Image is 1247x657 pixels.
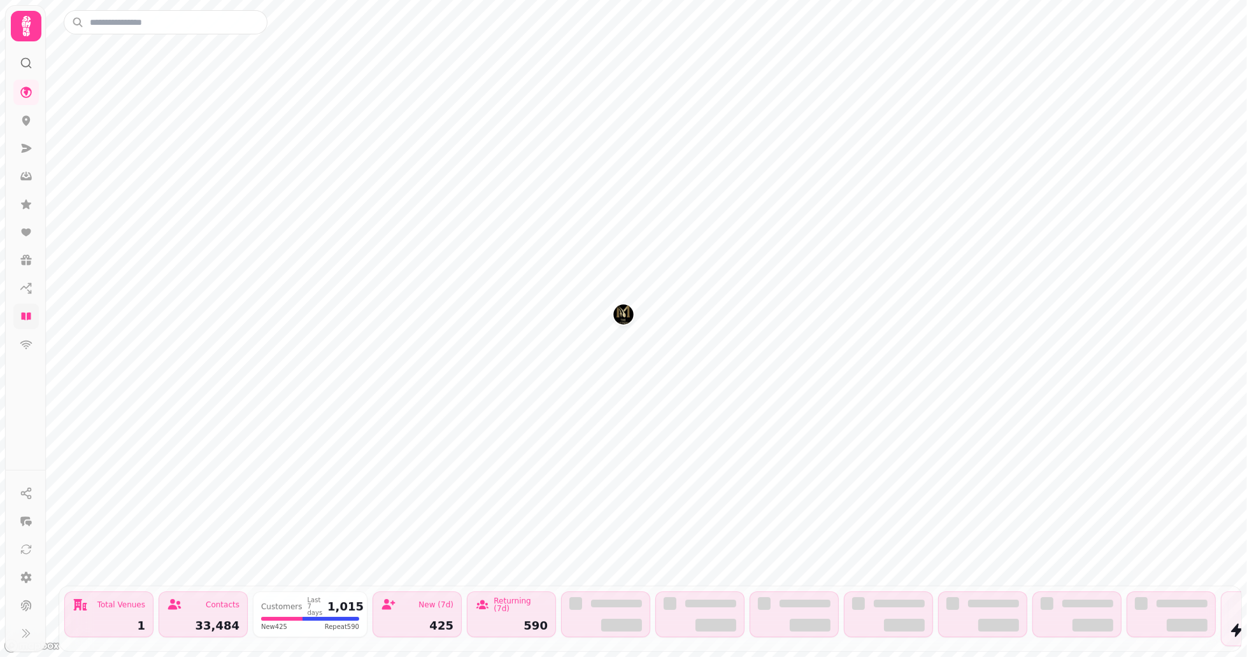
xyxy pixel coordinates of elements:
[327,601,364,612] div: 1,015
[613,304,634,325] button: The Malletsheugh
[494,597,548,612] div: Returning (7d)
[206,601,239,609] div: Contacts
[261,603,303,611] div: Customers
[613,304,634,328] div: Map marker
[418,601,453,609] div: New (7d)
[167,620,239,632] div: 33,484
[261,622,287,632] span: New 425
[475,620,548,632] div: 590
[73,620,145,632] div: 1
[4,639,60,653] a: Mapbox logo
[97,601,145,609] div: Total Venues
[381,620,453,632] div: 425
[325,622,359,632] span: Repeat 590
[308,597,323,616] div: Last 7 days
